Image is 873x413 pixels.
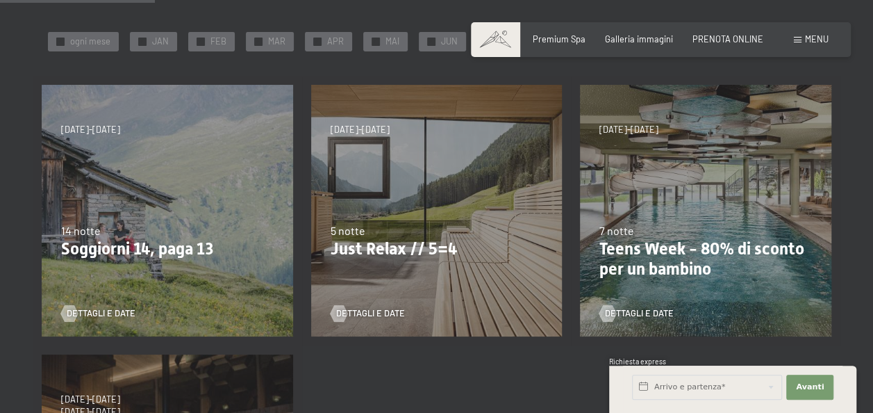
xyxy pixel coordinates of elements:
span: [DATE]-[DATE] [61,124,120,136]
span: Menu [805,33,829,44]
span: ✓ [373,38,378,45]
a: PRENOTA ONLINE [692,33,763,44]
span: ✓ [58,38,63,45]
span: Richiesta express [609,357,666,366]
span: 14 notte [61,224,101,237]
span: [DATE]-[DATE] [599,124,658,136]
span: 7 notte [599,224,634,237]
span: Dettagli e Date [605,307,674,320]
span: ogni mese [70,35,110,48]
a: Dettagli e Date [61,307,135,320]
span: Dettagli e Date [67,307,135,320]
span: MAR [268,35,285,48]
a: Dettagli e Date [599,307,674,320]
a: Premium Spa [533,33,585,44]
span: FEB [210,35,226,48]
span: 5 notte [331,224,365,237]
span: ✓ [140,38,144,45]
span: JUN [441,35,458,48]
span: [DATE]-[DATE] [61,394,120,406]
span: Avanti [796,382,824,393]
p: Soggiorni 14, paga 13 [61,239,274,259]
span: ✓ [256,38,260,45]
p: Just Relax // 5=4 [331,239,543,259]
p: Teens Week - 80% di sconto per un bambino [599,239,812,280]
a: Dettagli e Date [331,307,405,320]
span: MAI [385,35,399,48]
a: Galleria immagini [605,33,673,44]
span: ✓ [315,38,319,45]
span: APR [327,35,344,48]
span: [DATE]-[DATE] [331,124,390,136]
span: ✓ [198,38,203,45]
span: Dettagli e Date [336,307,405,320]
span: ✓ [429,38,433,45]
button: Avanti [786,375,833,400]
span: JAN [152,35,169,48]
